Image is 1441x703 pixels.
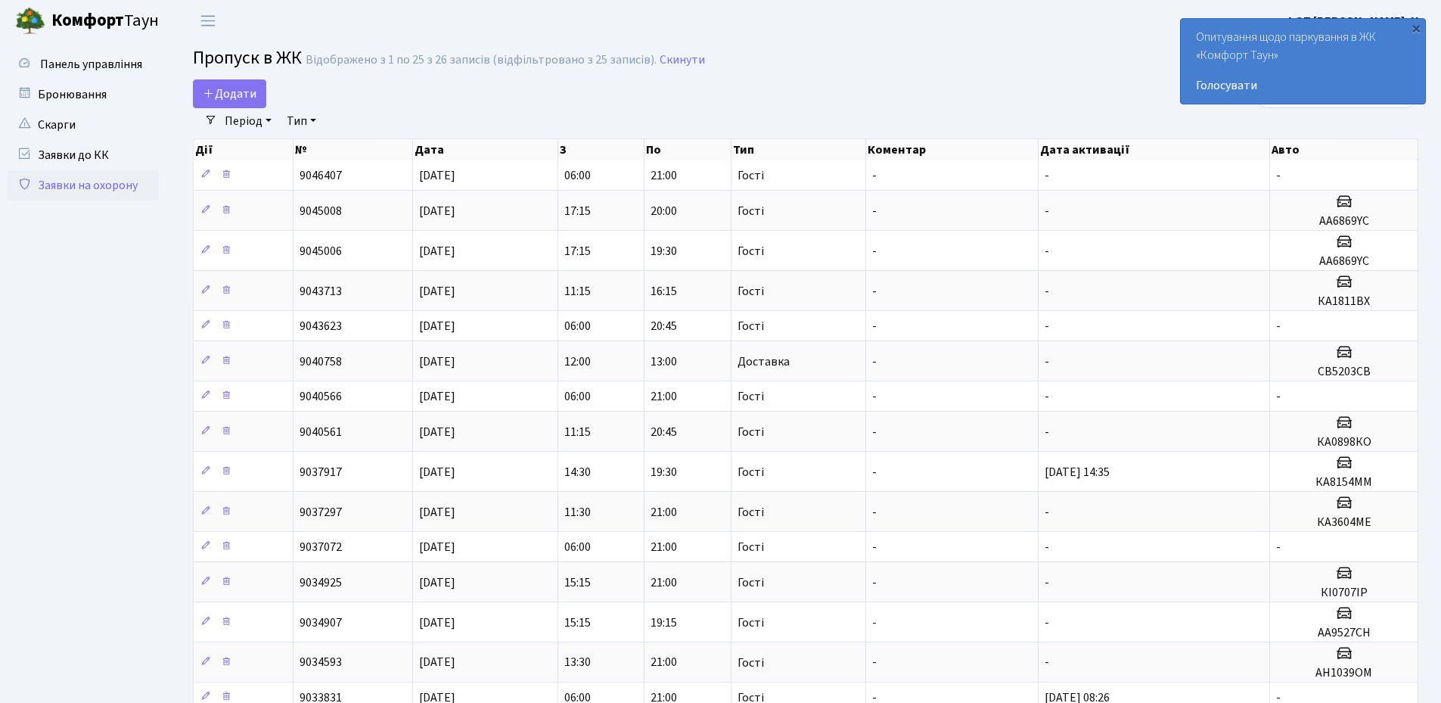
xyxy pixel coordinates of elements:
[738,617,764,629] span: Гості
[419,318,455,334] span: [DATE]
[738,541,764,553] span: Гості
[8,170,159,201] a: Заявки на охорону
[738,245,764,257] span: Гості
[1276,388,1281,405] span: -
[413,139,558,160] th: Дата
[872,655,877,671] span: -
[872,614,877,631] span: -
[564,167,591,184] span: 06:00
[1045,318,1049,334] span: -
[872,167,877,184] span: -
[866,139,1039,160] th: Коментар
[651,504,677,521] span: 21:00
[8,79,159,110] a: Бронювання
[419,504,455,521] span: [DATE]
[651,167,677,184] span: 21:00
[651,655,677,671] span: 21:00
[872,424,877,440] span: -
[1276,626,1411,640] h5: АА9527СН
[40,56,142,73] span: Панель управління
[281,108,322,134] a: Тип
[738,205,764,217] span: Гості
[300,243,342,260] span: 9045006
[300,167,342,184] span: 9046407
[738,426,764,438] span: Гості
[564,464,591,481] span: 14:30
[1276,515,1411,530] h5: КА3604МЕ
[300,504,342,521] span: 9037297
[1045,203,1049,219] span: -
[293,139,412,160] th: №
[1285,13,1423,30] b: ФОП [PERSON_NAME]. Н.
[1196,76,1410,95] a: Голосувати
[564,574,591,591] span: 15:15
[564,539,591,555] span: 06:00
[1039,139,1271,160] th: Дата активації
[564,614,591,631] span: 15:15
[1276,294,1411,309] h5: КА1811ВХ
[189,8,227,33] button: Переключити навігацію
[300,353,342,370] span: 9040758
[872,464,877,481] span: -
[738,506,764,518] span: Гості
[564,424,591,440] span: 11:15
[8,49,159,79] a: Панель управління
[8,110,159,140] a: Скарги
[419,203,455,219] span: [DATE]
[300,539,342,555] span: 9037072
[564,353,591,370] span: 12:00
[651,318,677,334] span: 20:45
[644,139,731,160] th: По
[564,318,591,334] span: 06:00
[1045,353,1049,370] span: -
[1045,539,1049,555] span: -
[1408,20,1424,36] div: ×
[564,283,591,300] span: 11:15
[1045,424,1049,440] span: -
[419,283,455,300] span: [DATE]
[300,318,342,334] span: 9043623
[651,353,677,370] span: 13:00
[194,139,293,160] th: Дії
[1276,539,1281,555] span: -
[1276,475,1411,490] h5: КА8154ММ
[300,283,342,300] span: 9043713
[1045,464,1110,481] span: [DATE] 14:35
[1276,365,1411,379] h5: СВ5203СВ
[1276,318,1281,334] span: -
[419,424,455,440] span: [DATE]
[738,577,764,589] span: Гості
[300,655,342,671] span: 9034593
[872,243,877,260] span: -
[731,139,866,160] th: Тип
[419,574,455,591] span: [DATE]
[872,388,877,405] span: -
[651,424,677,440] span: 20:45
[558,139,644,160] th: З
[193,45,302,71] span: Пропуск в ЖК
[872,574,877,591] span: -
[193,79,266,108] a: Додати
[564,655,591,671] span: 13:30
[51,8,159,34] span: Таун
[651,574,677,591] span: 21:00
[1045,614,1049,631] span: -
[1045,388,1049,405] span: -
[564,388,591,405] span: 06:00
[1276,167,1281,184] span: -
[651,614,677,631] span: 19:15
[651,539,677,555] span: 21:00
[51,8,124,33] b: Комфорт
[419,464,455,481] span: [DATE]
[872,203,877,219] span: -
[300,574,342,591] span: 9034925
[1276,435,1411,449] h5: КА0898КО
[872,318,877,334] span: -
[651,203,677,219] span: 20:00
[1045,504,1049,521] span: -
[660,53,705,67] a: Скинути
[300,464,342,481] span: 9037917
[738,390,764,403] span: Гості
[419,167,455,184] span: [DATE]
[738,285,764,297] span: Гості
